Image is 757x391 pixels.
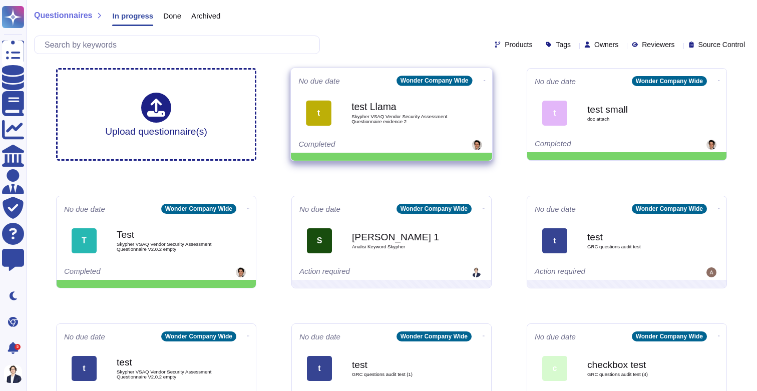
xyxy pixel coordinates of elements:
[352,360,452,369] b: test
[161,204,236,214] div: Wonder Company Wide
[64,333,105,340] span: No due date
[299,267,422,277] div: Action required
[117,242,217,251] span: Skypher VSAQ Vendor Security Assessment Questionnaire V2.0.2 empty
[298,77,340,85] span: No due date
[105,93,207,136] div: Upload questionnaire(s)
[352,232,452,242] b: [PERSON_NAME] 1
[587,244,687,249] span: GRC questions audit test
[72,228,97,253] div: T
[706,267,716,277] img: user
[236,267,246,277] img: user
[698,41,745,48] span: Source Control
[64,205,105,213] span: No due date
[632,331,707,341] div: Wonder Company Wide
[352,244,452,249] span: Analisi Keyword Skypher
[117,230,217,239] b: Test
[117,357,217,367] b: test
[587,105,687,114] b: test small
[397,204,472,214] div: Wonder Company Wide
[632,204,707,214] div: Wonder Company Wide
[587,117,687,122] span: doc attach
[298,140,423,150] div: Completed
[535,333,576,340] span: No due date
[594,41,618,48] span: Owners
[112,12,153,20] span: In progress
[397,76,473,86] div: Wonder Company Wide
[642,41,674,48] span: Reviewers
[15,344,21,350] div: 5
[632,76,707,86] div: Wonder Company Wide
[542,228,567,253] div: t
[307,356,332,381] div: t
[706,140,716,150] img: user
[505,41,532,48] span: Products
[535,78,576,85] span: No due date
[535,267,657,277] div: Action required
[161,331,236,341] div: Wonder Company Wide
[472,140,482,150] img: user
[4,365,22,383] img: user
[72,356,97,381] div: t
[397,331,472,341] div: Wonder Company Wide
[191,12,220,20] span: Archived
[299,205,340,213] span: No due date
[163,12,181,20] span: Done
[587,372,687,377] span: GRC questions audit test (4)
[64,267,187,277] div: Completed
[351,102,453,112] b: test Llama
[306,100,331,126] div: t
[351,114,453,124] span: Skypher VSAQ Vendor Security Assessment Questionnaire evidence 2
[34,12,92,20] span: Questionnaires
[535,205,576,213] span: No due date
[556,41,571,48] span: Tags
[587,232,687,242] b: test
[40,36,319,54] input: Search by keywords
[535,140,657,150] div: Completed
[299,333,340,340] span: No due date
[542,101,567,126] div: t
[471,267,481,277] img: user
[307,228,332,253] div: S
[2,363,29,385] button: user
[117,369,217,379] span: Skypher VSAQ Vendor Security Assessment Questionnaire V2.0.2 empty
[352,372,452,377] span: GRC questions audit test (1)
[542,356,567,381] div: c
[587,360,687,369] b: checkbox test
